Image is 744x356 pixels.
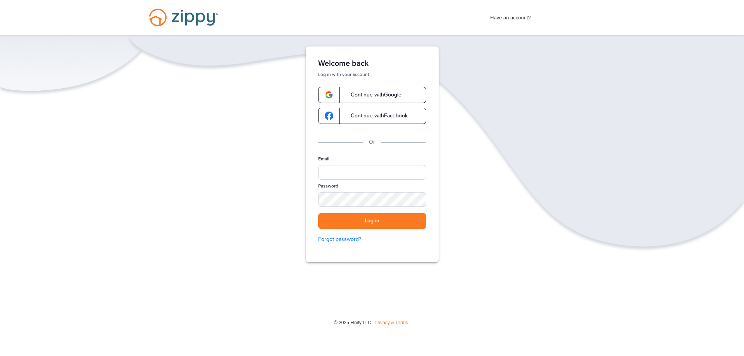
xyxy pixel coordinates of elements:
[318,156,329,162] label: Email
[318,71,426,77] p: Log in with your account.
[318,108,426,124] a: google-logoContinue withFacebook
[325,91,333,99] img: google-logo
[375,320,408,325] a: Privacy & Terms
[318,235,426,244] a: Forgot password?
[490,10,531,22] span: Have an account?
[343,113,408,119] span: Continue with Facebook
[318,165,426,180] input: Email
[318,87,426,103] a: google-logoContinue withGoogle
[318,192,426,207] input: Password
[318,213,426,229] button: Log in
[318,59,426,68] h1: Welcome back
[334,320,371,325] span: © 2025 Floify LLC
[318,183,338,189] label: Password
[325,112,333,120] img: google-logo
[369,138,375,146] p: Or
[343,92,401,98] span: Continue with Google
